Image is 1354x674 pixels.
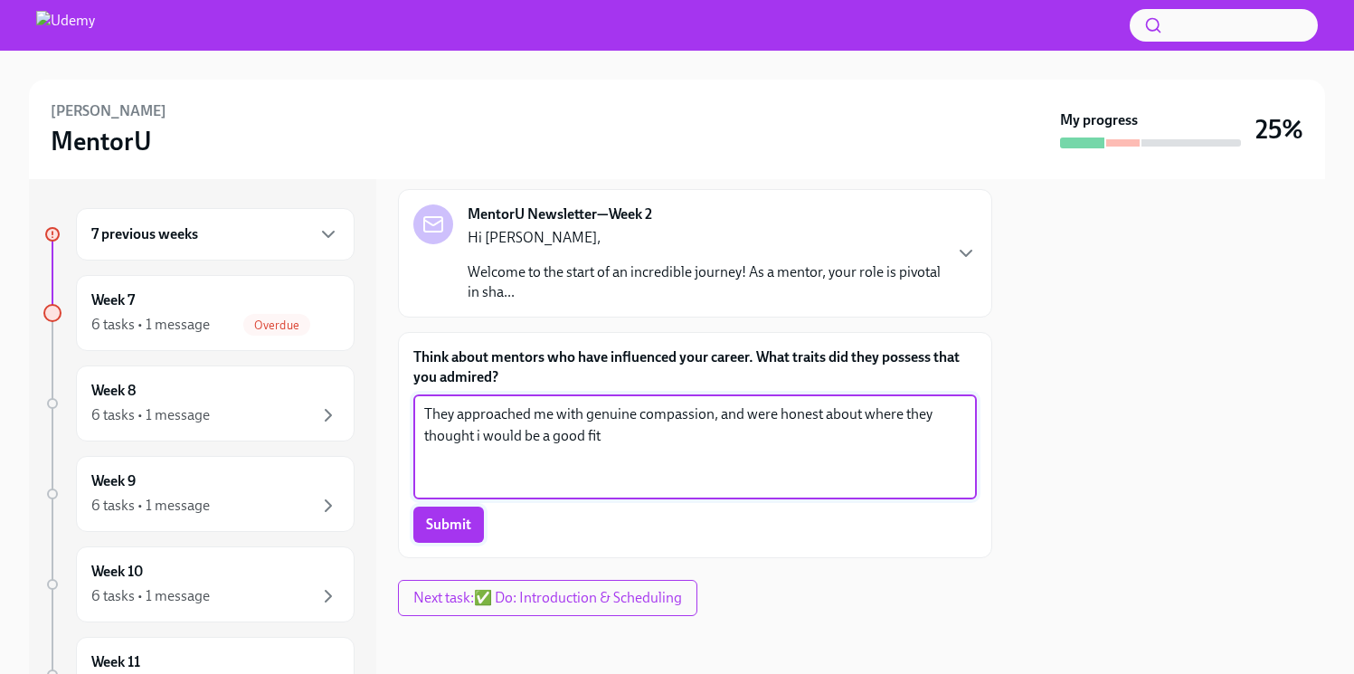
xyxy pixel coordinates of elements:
span: Next task : ✅ Do: Introduction & Scheduling [413,589,682,607]
a: Week 76 tasks • 1 messageOverdue [43,275,355,351]
h6: [PERSON_NAME] [51,101,166,121]
h6: Week 7 [91,290,135,310]
span: Overdue [243,318,310,332]
span: Submit [426,516,471,534]
h6: Week 11 [91,652,140,672]
div: 6 tasks • 1 message [91,405,210,425]
p: Hi [PERSON_NAME], [468,228,941,248]
h3: 25% [1255,113,1303,146]
a: Week 106 tasks • 1 message [43,546,355,622]
label: Think about mentors who have influenced your career. What traits did they possess that you admired? [413,347,977,387]
p: Welcome to the start of an incredible journey! As a mentor, your role is pivotal in sha... [468,262,941,302]
div: 6 tasks • 1 message [91,586,210,606]
button: Next task:✅ Do: Introduction & Scheduling [398,580,697,616]
h3: MentorU [51,125,152,157]
h6: Week 8 [91,381,136,401]
a: Week 96 tasks • 1 message [43,456,355,532]
a: Week 86 tasks • 1 message [43,365,355,441]
h6: Week 10 [91,562,143,582]
h6: 7 previous weeks [91,224,198,244]
div: 6 tasks • 1 message [91,496,210,516]
textarea: They approached me with genuine compassion, and were honest about where they thought i would be a... [424,403,966,490]
div: 6 tasks • 1 message [91,315,210,335]
h6: Week 9 [91,471,136,491]
button: Submit [413,507,484,543]
div: 7 previous weeks [76,208,355,261]
img: Udemy [36,11,95,40]
strong: MentorU Newsletter—Week 2 [468,204,652,224]
strong: My progress [1060,110,1138,130]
